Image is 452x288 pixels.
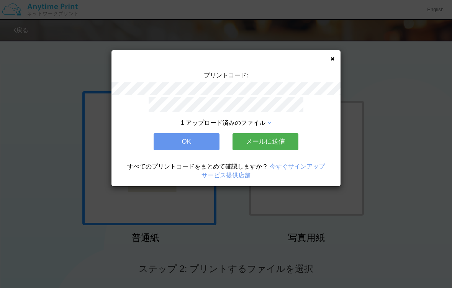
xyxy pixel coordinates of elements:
[270,163,325,170] a: 今すぐサインアップ
[233,133,298,150] button: メールに送信
[201,172,251,178] a: サービス提供店舗
[154,133,219,150] button: OK
[181,119,265,126] span: 1 アップロード済みのファイル
[204,72,248,79] span: プリントコード:
[127,163,268,170] span: すべてのプリントコードをまとめて確認しますか？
